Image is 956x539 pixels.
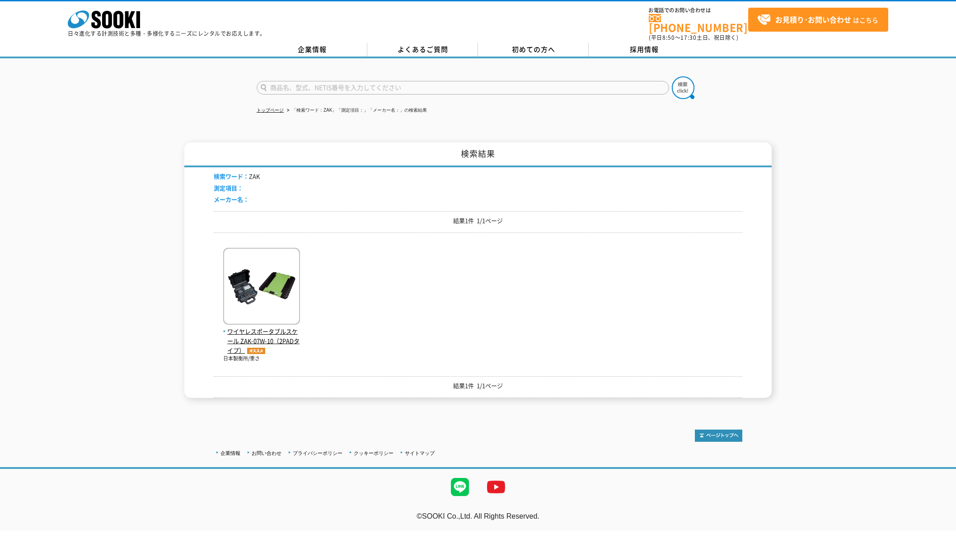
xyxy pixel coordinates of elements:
a: テストMail [921,521,956,529]
span: 初めての方へ [512,44,555,54]
h1: 検索結果 [184,142,772,167]
span: ワイヤレスポータブルスケール ZAK-07W-10（2PADタイプ） [223,327,300,355]
span: 17:30 [680,33,697,42]
span: (平日 ～ 土日、祝日除く) [649,33,738,42]
a: よくあるご質問 [367,43,478,57]
p: 日々進化する計測技術と多種・多様化するニーズにレンタルでお応えします。 [68,31,266,36]
img: トップページへ [695,430,742,442]
a: 企業情報 [257,43,367,57]
span: お電話でのお問い合わせは [649,8,748,13]
a: トップページ [257,108,284,113]
li: ZAK [214,172,260,181]
input: 商品名、型式、NETIS番号を入力してください [257,81,669,95]
p: 結果1件 1/1ページ [214,381,742,391]
a: お見積り･お問い合わせはこちら [748,8,888,32]
a: プライバシーポリシー [293,450,342,456]
img: オススメ [245,348,267,354]
a: お問い合わせ [252,450,281,456]
a: [PHONE_NUMBER] [649,14,748,33]
p: 結果1件 1/1ページ [214,216,742,226]
a: 企業情報 [220,450,240,456]
a: 初めての方へ [478,43,589,57]
span: 検索ワード： [214,172,249,180]
img: btn_search.png [672,76,694,99]
span: はこちら [757,13,878,27]
p: 日本製衡所/重さ [223,355,300,363]
img: YouTube [478,469,514,505]
span: 8:50 [662,33,675,42]
a: ワイヤレスポータブルスケール ZAK-07W-10（2PADタイプ）オススメ [223,317,300,355]
img: LINE [442,469,478,505]
li: 「検索ワード：ZAK」「測定項目：」「メーカー名：」の検索結果 [285,106,427,115]
span: 測定項目： [214,184,243,192]
a: サイトマップ [405,450,435,456]
span: メーカー名： [214,195,249,203]
strong: お見積り･お問い合わせ [775,14,851,25]
img: ZAK-07W-10（2PADタイプ） [223,248,300,327]
a: 採用情報 [589,43,699,57]
a: クッキーポリシー [354,450,394,456]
